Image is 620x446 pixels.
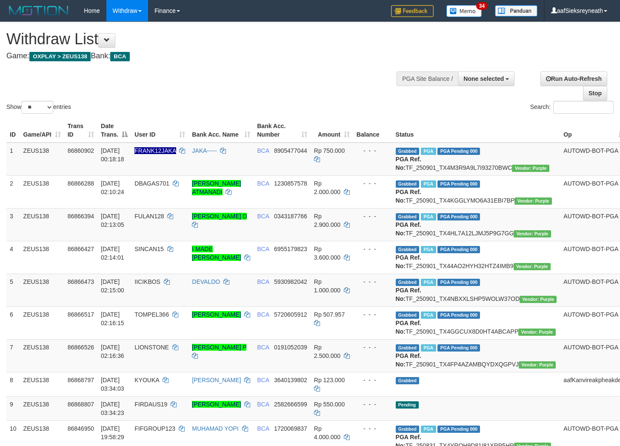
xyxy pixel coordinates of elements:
[68,213,94,220] span: 86866394
[357,245,389,253] div: - - -
[392,339,560,372] td: TF_250901_TX4FP4AZAMBQYDXQGPVJ
[192,401,241,408] a: [PERSON_NAME]
[192,377,241,383] a: [PERSON_NAME]
[68,377,94,383] span: 86868797
[437,426,480,433] span: PGA Pending
[421,426,436,433] span: Marked by aafnoeunsreypich
[257,311,269,318] span: BCA
[463,75,504,82] span: None selected
[274,425,307,432] span: Copy 1720069837 to clipboard
[396,320,421,335] b: PGA Ref. No:
[21,101,53,114] select: Showentries
[446,5,482,17] img: Button%20Memo.svg
[257,147,269,154] span: BCA
[6,31,405,48] h1: Withdraw List
[257,344,269,351] span: BCA
[421,312,436,319] span: Marked by aafpengsreynich
[274,401,307,408] span: Copy 2582666599 to clipboard
[314,401,345,408] span: Rp 550.000
[257,425,269,432] span: BCA
[357,400,389,409] div: - - -
[6,175,20,208] td: 2
[6,372,20,396] td: 8
[396,189,421,204] b: PGA Ref. No:
[437,213,480,220] span: PGA Pending
[476,2,488,10] span: 34
[514,197,551,205] span: Vendor URL: https://trx4.1velocity.biz
[6,118,20,143] th: ID
[68,147,94,154] span: 86860902
[357,343,389,352] div: - - -
[6,208,20,241] td: 3
[274,278,307,285] span: Copy 5930982042 to clipboard
[396,246,420,253] span: Grabbed
[274,213,307,220] span: Copy 0343187766 to clipboard
[110,52,129,61] span: BCA
[192,147,217,154] a: JAKA-----
[391,5,434,17] img: Feedback.jpg
[134,246,163,252] span: SINCAN15
[29,52,91,61] span: OXPLAY > ZEUS138
[68,278,94,285] span: 86866473
[20,241,64,274] td: ZEUS138
[68,401,94,408] span: 86868807
[314,425,340,440] span: Rp 4.000.000
[20,372,64,396] td: ZEUS138
[396,221,421,237] b: PGA Ref. No:
[314,213,340,228] span: Rp 2.900.000
[20,208,64,241] td: ZEUS138
[6,396,20,420] td: 9
[514,263,551,270] span: Vendor URL: https://trx4.1velocity.biz
[6,339,20,372] td: 7
[392,241,560,274] td: TF_250901_TX44AO2HYH32HTZ4IMB9
[257,377,269,383] span: BCA
[311,118,353,143] th: Amount: activate to sort column ascending
[396,254,421,269] b: PGA Ref. No:
[134,425,175,432] span: FIFGROUP123
[134,213,164,220] span: FULAN128
[396,148,420,155] span: Grabbed
[6,4,71,17] img: MOTION_logo.png
[396,377,420,384] span: Grabbed
[20,339,64,372] td: ZEUS138
[101,147,124,163] span: [DATE] 00:18:18
[274,311,307,318] span: Copy 5720605912 to clipboard
[257,401,269,408] span: BCA
[131,118,189,143] th: User ID: activate to sort column ascending
[20,175,64,208] td: ZEUS138
[6,241,20,274] td: 4
[396,312,420,319] span: Grabbed
[396,213,420,220] span: Grabbed
[553,101,614,114] input: Search:
[314,344,340,359] span: Rp 2.500.000
[274,180,307,187] span: Copy 1230857578 to clipboard
[257,180,269,187] span: BCA
[134,377,159,383] span: KYOUKA
[396,156,421,171] b: PGA Ref. No:
[134,180,169,187] span: DBAGAS701
[396,401,419,409] span: Pending
[357,146,389,155] div: - - -
[257,278,269,285] span: BCA
[254,118,311,143] th: Bank Acc. Number: activate to sort column ascending
[314,377,345,383] span: Rp 123.000
[134,401,167,408] span: FIRDAUS19
[314,246,340,261] span: Rp 3.600.000
[20,396,64,420] td: ZEUS138
[68,311,94,318] span: 86866517
[437,148,480,155] span: PGA Pending
[68,180,94,187] span: 86866288
[6,101,71,114] label: Show entries
[519,361,556,369] span: Vendor URL: https://trx4.1velocity.biz
[392,175,560,208] td: TF_250901_TX4KGGLYMO6A31EBI7BP
[397,71,458,86] div: PGA Site Balance /
[274,246,307,252] span: Copy 6955179823 to clipboard
[392,208,560,241] td: TF_250901_TX4HL7A12LJMJ5P9G7GG
[396,287,421,302] b: PGA Ref. No:
[437,279,480,286] span: PGA Pending
[192,246,241,261] a: I MADE [PERSON_NAME]
[458,71,514,86] button: None selected
[421,246,436,253] span: Marked by aafpengsreynich
[134,311,169,318] span: TOMPEL366
[192,425,238,432] a: MUHAMAD YOPI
